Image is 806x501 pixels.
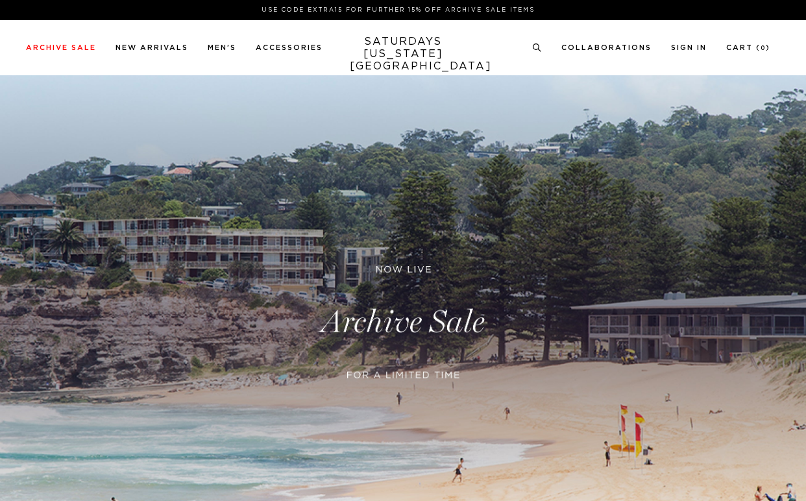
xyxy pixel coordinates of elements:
[116,44,188,51] a: New Arrivals
[561,44,652,51] a: Collaborations
[31,5,765,15] p: Use Code EXTRA15 for Further 15% Off Archive Sale Items
[671,44,707,51] a: Sign In
[26,44,96,51] a: Archive Sale
[350,36,457,73] a: SATURDAYS[US_STATE][GEOGRAPHIC_DATA]
[208,44,236,51] a: Men's
[761,45,766,51] small: 0
[726,44,770,51] a: Cart (0)
[256,44,323,51] a: Accessories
